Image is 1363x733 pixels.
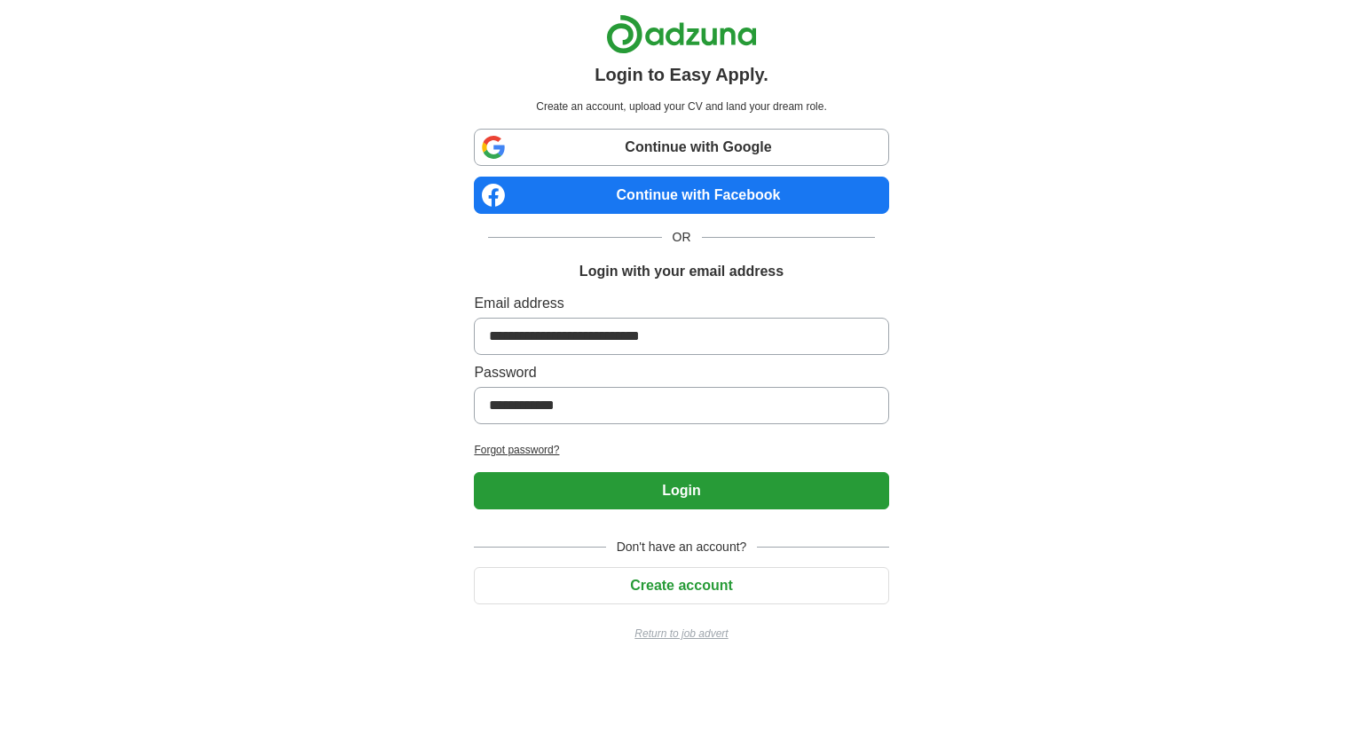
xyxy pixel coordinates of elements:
label: Password [474,362,888,383]
h1: Login to Easy Apply. [595,61,768,88]
label: Email address [474,293,888,314]
span: Don't have an account? [606,538,758,556]
a: Forgot password? [474,442,888,458]
a: Continue with Facebook [474,177,888,214]
a: Create account [474,578,888,593]
button: Login [474,472,888,509]
span: OR [662,228,702,247]
h1: Login with your email address [579,261,784,282]
p: Create an account, upload your CV and land your dream role. [477,99,885,114]
a: Continue with Google [474,129,888,166]
img: Adzuna logo [606,14,757,54]
a: Return to job advert [474,626,888,642]
button: Create account [474,567,888,604]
